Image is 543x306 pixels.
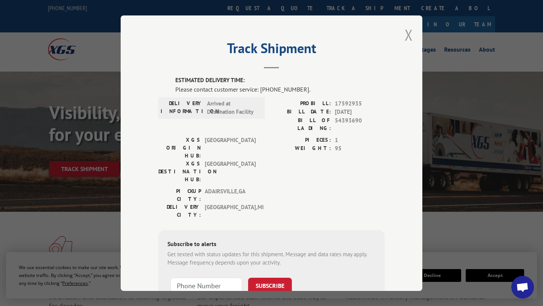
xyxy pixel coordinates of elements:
label: PICKUP CITY: [158,187,201,203]
label: DELIVERY CITY: [158,203,201,219]
label: PIECES: [271,136,331,144]
div: Please contact customer service: [PHONE_NUMBER]. [175,84,385,93]
span: Arrived at Destination Facility [207,99,258,116]
input: Phone Number [170,277,242,293]
label: XGS DESTINATION HUB: [158,159,201,183]
div: Subscribe to alerts [167,239,376,250]
label: BILL OF LADING: [271,116,331,132]
span: [GEOGRAPHIC_DATA] [205,159,256,183]
label: PROBILL: [271,99,331,108]
span: 54393690 [335,116,385,132]
button: SUBSCRIBE [248,277,292,293]
span: 1 [335,136,385,144]
label: ESTIMATED DELIVERY TIME: [175,76,385,85]
span: ADAIRSVILLE , GA [205,187,256,203]
label: XGS ORIGIN HUB: [158,136,201,159]
span: 95 [335,144,385,153]
span: [DATE] [335,108,385,116]
button: Close modal [405,25,413,45]
span: [GEOGRAPHIC_DATA] , MI [205,203,256,219]
span: 17592935 [335,99,385,108]
div: Get texted with status updates for this shipment. Message and data rates may apply. Message frequ... [167,250,376,267]
label: BILL DATE: [271,108,331,116]
label: WEIGHT: [271,144,331,153]
label: DELIVERY INFORMATION: [161,99,203,116]
h2: Track Shipment [158,43,385,57]
span: [GEOGRAPHIC_DATA] [205,136,256,159]
div: Open chat [511,276,534,298]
